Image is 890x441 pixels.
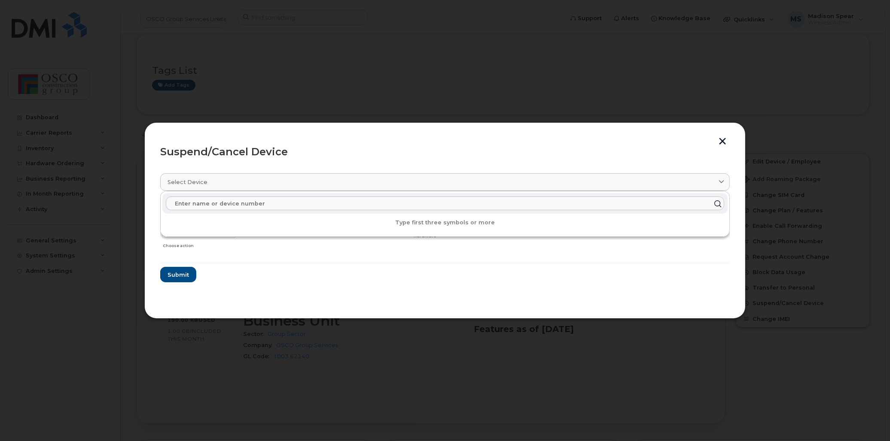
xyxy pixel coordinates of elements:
[160,173,730,191] a: Select device
[166,196,724,210] input: Enter name or device number
[414,227,473,239] span: Transfer device to spare hardware
[160,147,730,157] div: Suspend/Cancel Device
[160,267,196,282] button: Submit
[162,219,728,226] p: Type first three symbols or more
[168,178,207,186] span: Select device
[168,271,189,279] span: Submit
[163,239,236,249] div: Choose action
